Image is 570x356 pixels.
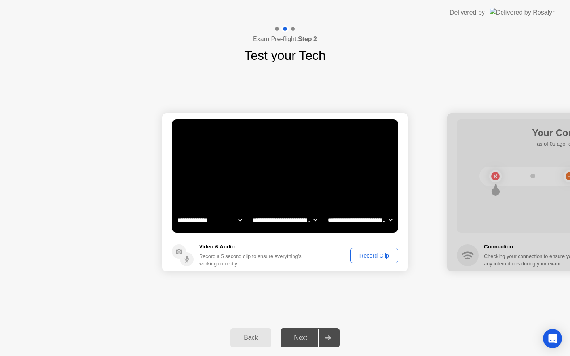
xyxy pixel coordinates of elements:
[230,328,271,347] button: Back
[251,212,319,228] select: Available speakers
[176,212,243,228] select: Available cameras
[281,328,340,347] button: Next
[283,334,318,341] div: Next
[253,34,317,44] h4: Exam Pre-flight:
[450,8,485,17] div: Delivered by
[353,252,395,259] div: Record Clip
[199,252,305,267] div: Record a 5 second clip to ensure everything’s working correctly
[199,243,305,251] h5: Video & Audio
[298,36,317,42] b: Step 2
[543,329,562,348] div: Open Intercom Messenger
[350,248,398,263] button: Record Clip
[490,8,556,17] img: Delivered by Rosalyn
[233,334,269,341] div: Back
[326,212,394,228] select: Available microphones
[244,46,326,65] h1: Test your Tech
